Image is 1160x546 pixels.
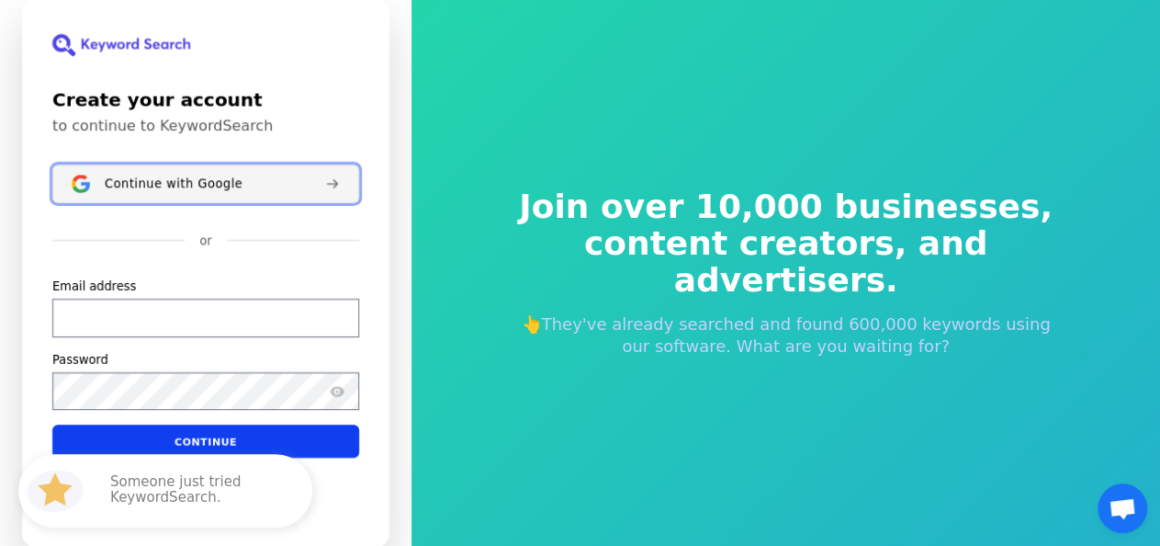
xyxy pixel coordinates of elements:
span: Continue with Google [105,176,242,191]
img: KeywordSearch [52,34,190,56]
h1: Create your account [52,85,359,113]
p: or [199,233,211,249]
p: Someone just tried KeywordSearch. [110,474,294,507]
img: Sign in with Google [72,175,90,193]
p: 👆They've already searched and found 600,000 keywords using our software. What are you waiting for? [507,313,1065,358]
span: Join over 10,000 businesses, [507,188,1065,225]
label: Email address [52,279,136,295]
span: content creators, and advertisers. [507,225,1065,299]
button: Continue [52,426,359,459]
a: Open chat [1098,483,1147,533]
button: Show password [326,381,348,403]
label: Password [52,352,108,369]
p: to continue to KeywordSearch [52,117,359,135]
button: Sign in with GoogleContinue with Google [52,165,359,203]
img: HubSpot [22,458,88,524]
